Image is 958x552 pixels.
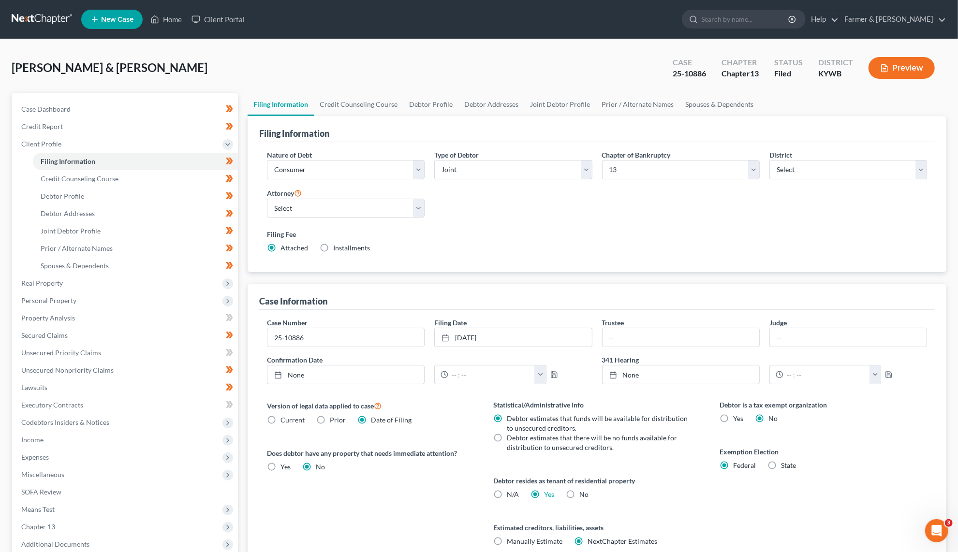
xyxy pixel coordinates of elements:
span: Joint Debtor Profile [41,227,101,235]
a: Unsecured Priority Claims [14,344,238,362]
input: -- : -- [448,365,535,384]
label: Judge [769,318,787,328]
span: Lawsuits [21,383,47,392]
a: Joint Debtor Profile [524,93,596,116]
a: Yes [545,490,555,498]
a: Debtor Addresses [33,205,238,222]
span: N/A [507,490,519,498]
span: Attached [280,244,308,252]
a: Joint Debtor Profile [33,222,238,240]
span: Filing Information [41,157,95,165]
div: Case Information [259,295,327,307]
a: Credit Report [14,118,238,135]
a: Help [806,11,839,28]
span: State [781,461,796,469]
a: Debtor Addresses [458,93,524,116]
label: Filing Fee [267,229,927,239]
div: Chapter [722,68,759,79]
span: Unsecured Priority Claims [21,349,101,357]
label: Does debtor have any property that needs immediate attention? [267,448,474,458]
span: Credit Counseling Course [41,174,118,183]
span: Secured Claims [21,331,68,339]
span: Debtor Addresses [41,209,95,218]
a: Filing Information [33,153,238,170]
span: Miscellaneous [21,470,64,479]
a: None [267,365,424,384]
a: Executory Contracts [14,396,238,414]
label: Nature of Debt [267,150,312,160]
span: Means Test [21,505,55,513]
label: Exemption Election [720,447,927,457]
label: District [769,150,792,160]
label: 341 Hearing [597,355,932,365]
a: Prior / Alternate Names [33,240,238,257]
label: Confirmation Date [262,355,597,365]
a: Unsecured Nonpriority Claims [14,362,238,379]
span: Prior / Alternate Names [41,244,113,252]
div: District [818,57,853,68]
span: Current [280,416,305,424]
a: Filing Information [248,93,314,116]
span: Debtor Profile [41,192,84,200]
div: Filed [774,68,803,79]
span: SOFA Review [21,488,61,496]
span: Date of Filing [371,416,412,424]
a: Prior / Alternate Names [596,93,679,116]
span: [PERSON_NAME] & [PERSON_NAME] [12,60,207,74]
label: Version of legal data applied to case [267,400,474,411]
div: Status [774,57,803,68]
button: Preview [869,57,935,79]
label: Debtor resides as tenant of residential property [494,476,701,486]
a: Credit Counseling Course [314,93,403,116]
a: [DATE] [435,328,591,347]
label: Estimated creditors, liabilities, assets [494,523,701,533]
label: Filing Date [434,318,467,328]
a: None [603,365,759,384]
span: New Case [101,16,133,23]
input: Search by name... [701,10,790,28]
span: Spouses & Dependents [41,261,109,270]
span: No [316,463,325,471]
label: Statistical/Administrative Info [494,400,701,410]
span: Federal [734,461,756,469]
a: Client Portal [187,11,250,28]
a: Farmer & [PERSON_NAME] [840,11,946,28]
a: Debtor Profile [33,188,238,205]
span: Chapter 13 [21,523,55,531]
span: Credit Report [21,122,63,131]
a: Case Dashboard [14,101,238,118]
a: Secured Claims [14,327,238,344]
div: Filing Information [259,128,329,139]
label: Chapter of Bankruptcy [602,150,671,160]
span: Prior [330,416,346,424]
span: No [769,414,778,422]
a: Credit Counseling Course [33,170,238,188]
span: Additional Documents [21,540,89,548]
span: Yes [280,463,291,471]
span: Debtor estimates that funds will be available for distribution to unsecured creditors. [507,414,688,432]
span: Debtor estimates that there will be no funds available for distribution to unsecured creditors. [507,434,678,451]
span: Codebtors Insiders & Notices [21,418,109,426]
input: -- [603,328,759,347]
label: Attorney [267,187,302,199]
span: Executory Contracts [21,401,83,409]
span: Income [21,436,44,444]
span: No [580,490,589,498]
div: Chapter [722,57,759,68]
a: Lawsuits [14,379,238,396]
a: Property Analysis [14,309,238,327]
a: Spouses & Dependents [679,93,759,116]
span: Unsecured Nonpriority Claims [21,366,114,374]
label: Type of Debtor [434,150,479,160]
label: Debtor is a tax exempt organization [720,400,927,410]
span: Real Property [21,279,63,287]
span: Property Analysis [21,314,75,322]
a: Home [146,11,187,28]
input: Enter case number... [267,328,424,347]
span: 3 [945,519,953,527]
span: Client Profile [21,140,61,148]
span: 13 [750,69,759,78]
span: Expenses [21,453,49,461]
span: Case Dashboard [21,105,71,113]
span: Personal Property [21,296,76,305]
